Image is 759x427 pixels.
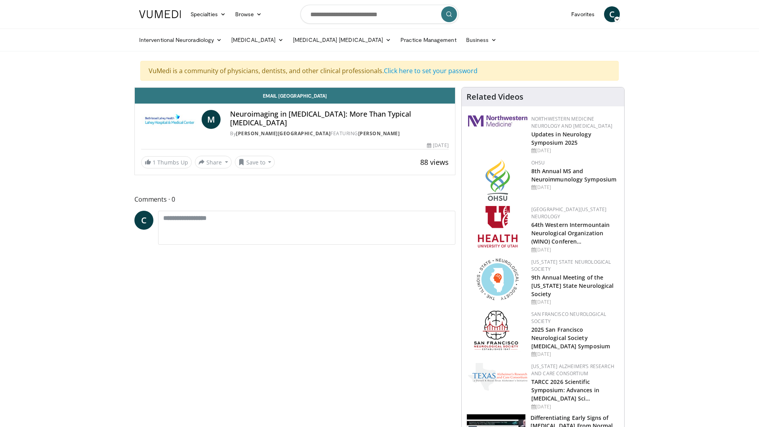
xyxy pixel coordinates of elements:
[468,363,527,391] img: c78a2266-bcdd-4805-b1c2-ade407285ecb.png.150x105_q85_autocrop_double_scale_upscale_version-0.2.png
[531,259,611,272] a: [US_STATE] State Neurological Society
[531,221,610,245] a: 64th Western Intermountain Neurological Organization (WINO) Conferen…
[134,32,227,48] a: Interventional Neuroradiology
[153,159,156,166] span: 1
[384,66,478,75] a: Click here to set your password
[227,32,288,48] a: [MEDICAL_DATA]
[531,326,610,350] a: 2025 San Francisco Neurological Society [MEDICAL_DATA] Symposium
[235,156,275,168] button: Save to
[139,10,181,18] img: VuMedi Logo
[531,147,618,154] div: [DATE]
[358,130,400,137] a: [PERSON_NAME]
[466,92,523,102] h4: Related Videos
[230,6,267,22] a: Browse
[134,194,455,204] span: Comments 0
[531,274,614,298] a: 9th Annual Meeting of the [US_STATE] State Neurological Society
[135,87,455,88] video-js: Video Player
[427,142,448,149] div: [DATE]
[531,351,618,358] div: [DATE]
[195,156,232,168] button: Share
[140,61,619,81] div: VuMedi is a community of physicians, dentists, and other clinical professionals.
[230,110,448,127] h4: Neuroimaging in [MEDICAL_DATA]: More Than Typical [MEDICAL_DATA]
[236,130,330,137] a: [PERSON_NAME][GEOGRAPHIC_DATA]
[474,311,521,352] img: ad8adf1f-d405-434e-aebe-ebf7635c9b5d.png.150x105_q85_autocrop_double_scale_upscale_version-0.2.png
[531,299,618,306] div: [DATE]
[478,206,517,248] img: f6362829-b0a3-407d-a044-59546adfd345.png.150x105_q85_autocrop_double_scale_upscale_version-0.2.png
[461,32,502,48] a: Business
[230,130,448,137] div: By FEATURING
[135,88,455,104] a: Email [GEOGRAPHIC_DATA]
[531,167,617,183] a: 8th Annual MS and Neuroimmunology Symposium
[531,246,618,253] div: [DATE]
[531,130,591,146] a: Updates in Neurology Symposium 2025
[134,211,153,230] a: C
[477,259,519,300] img: 71a8b48c-8850-4916-bbdd-e2f3ccf11ef9.png.150x105_q85_autocrop_double_scale_upscale_version-0.2.png
[531,184,618,191] div: [DATE]
[468,115,527,127] img: 2a462fb6-9365-492a-ac79-3166a6f924d8.png.150x105_q85_autocrop_double_scale_upscale_version-0.2.jpg
[141,156,192,168] a: 1 Thumbs Up
[420,157,449,167] span: 88 views
[141,110,198,129] img: Lahey Hospital & Medical Center
[531,115,613,129] a: Northwestern Medicine Neurology and [MEDICAL_DATA]
[202,110,221,129] a: M
[531,363,614,377] a: [US_STATE] Alzheimer’s Research and Care Consortium
[531,378,599,402] a: TARCC 2026 Scientific Symposium: Advances in [MEDICAL_DATA] Sci…
[300,5,459,24] input: Search topics, interventions
[186,6,230,22] a: Specialties
[566,6,599,22] a: Favorites
[604,6,620,22] a: C
[288,32,396,48] a: [MEDICAL_DATA] [MEDICAL_DATA]
[531,311,606,325] a: San Francisco Neurological Society
[396,32,461,48] a: Practice Management
[531,403,618,410] div: [DATE]
[531,206,607,220] a: [GEOGRAPHIC_DATA][US_STATE] Neurology
[485,159,510,201] img: da959c7f-65a6-4fcf-a939-c8c702e0a770.png.150x105_q85_autocrop_double_scale_upscale_version-0.2.png
[531,159,545,166] a: OHSU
